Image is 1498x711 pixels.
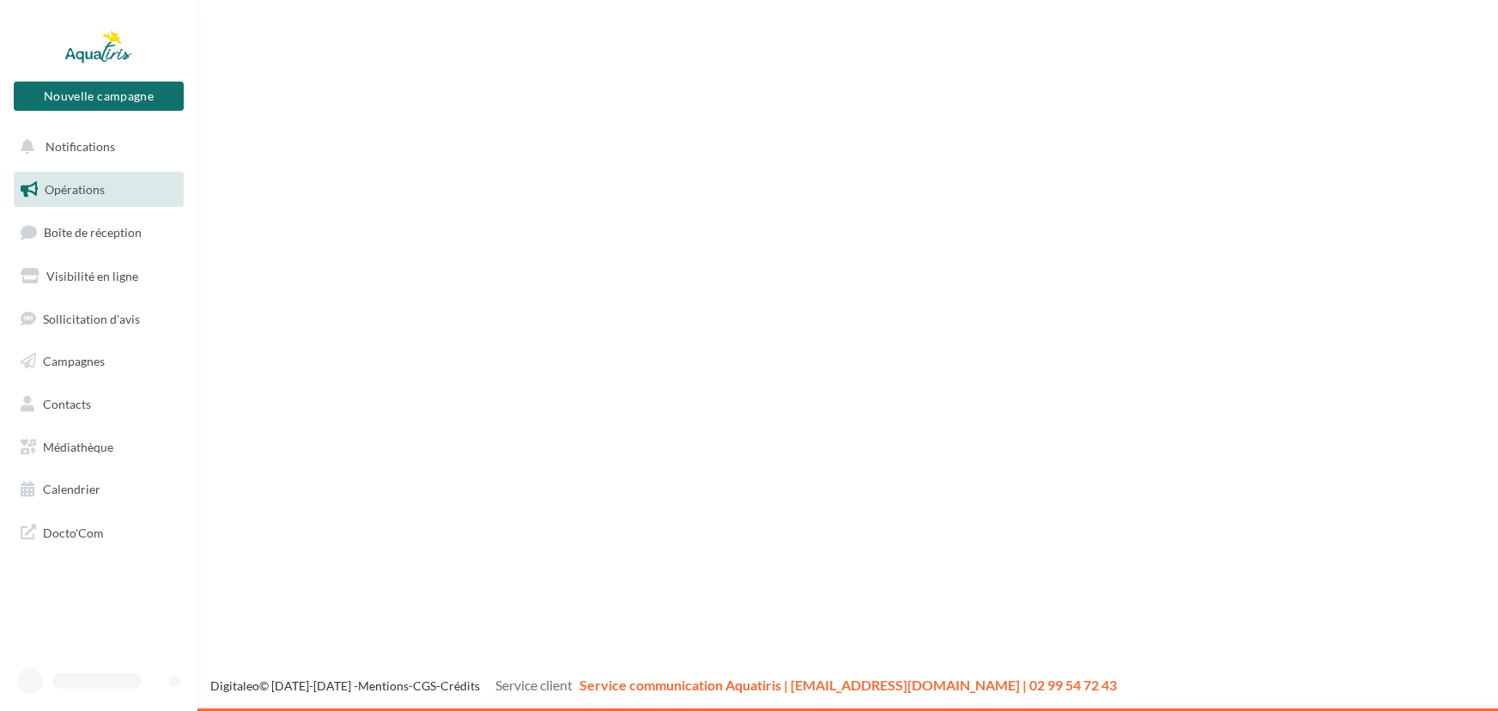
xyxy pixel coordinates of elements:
[10,471,187,507] a: Calendrier
[413,678,436,693] a: CGS
[46,269,138,283] span: Visibilité en ligne
[43,521,104,544] span: Docto'Com
[10,301,187,337] a: Sollicitation d'avis
[440,678,480,693] a: Crédits
[45,182,105,197] span: Opérations
[45,139,115,154] span: Notifications
[210,678,1117,693] span: © [DATE]-[DATE] - - -
[10,172,187,208] a: Opérations
[43,311,140,325] span: Sollicitation d'avis
[579,677,1117,693] span: Service communication Aquatiris | [EMAIL_ADDRESS][DOMAIN_NAME] | 02 99 54 72 43
[10,386,187,422] a: Contacts
[14,82,184,111] button: Nouvelle campagne
[44,225,142,240] span: Boîte de réception
[10,258,187,295] a: Visibilité en ligne
[210,678,259,693] a: Digitaleo
[10,429,187,465] a: Médiathèque
[10,514,187,550] a: Docto'Com
[358,678,409,693] a: Mentions
[43,482,100,496] span: Calendrier
[43,397,91,411] span: Contacts
[43,354,105,368] span: Campagnes
[10,343,187,380] a: Campagnes
[10,214,187,251] a: Boîte de réception
[43,440,113,454] span: Médiathèque
[10,129,180,165] button: Notifications
[495,677,573,693] span: Service client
